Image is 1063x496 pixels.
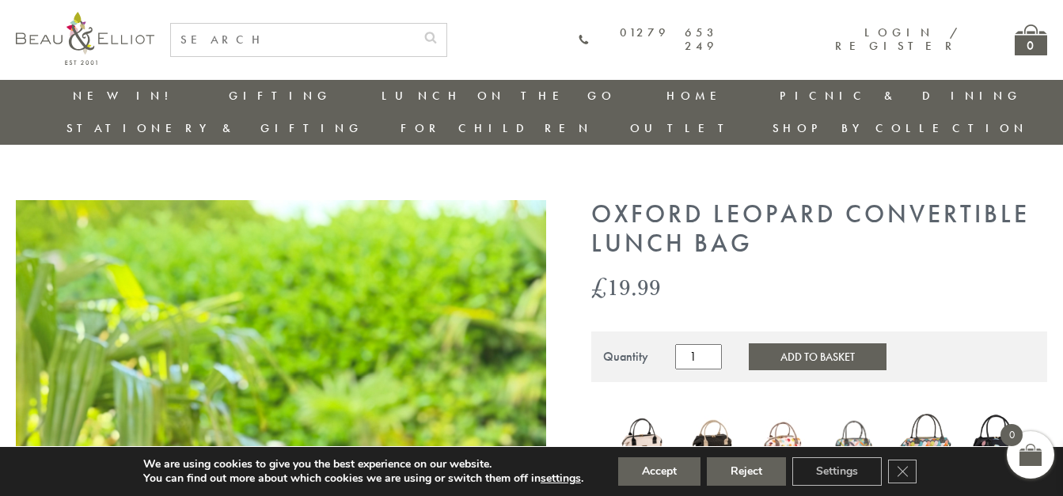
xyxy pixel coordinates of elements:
a: 0 [1015,25,1047,55]
p: You can find out more about which cookies we are using or switch them off in . [143,471,583,486]
a: Login / Register [835,25,959,54]
input: Product quantity [675,344,721,369]
button: Accept [618,457,700,486]
span: £ [591,271,607,303]
h1: Oxford Leopard Convertible Lunch Bag [591,200,1047,259]
span: 0 [1000,424,1023,446]
bdi: 19.99 [591,271,661,303]
img: Emily convertible lunch bag [969,406,1023,480]
a: Emily convertible lunch bag [969,406,1023,483]
a: Shop by collection [773,120,1028,136]
input: SEARCH [171,24,415,56]
a: Home [666,88,730,104]
a: Outlet [630,120,735,136]
a: Picnic & Dining [780,88,1022,104]
a: Carnaby eclipse convertible lunch bag [898,408,952,482]
a: Gifting [229,88,332,104]
p: We are using cookies to give you the best experience on our website. [143,457,583,471]
a: Stationery & Gifting [66,120,363,136]
button: settings [541,471,581,486]
a: Lunch On The Go [382,88,616,104]
button: Reject [707,457,786,486]
a: For Children [401,120,593,136]
img: logo [16,12,154,65]
img: Carnaby eclipse convertible lunch bag [898,408,952,478]
a: 01279 653 249 [579,26,718,54]
button: Add to Basket [749,343,886,370]
button: Close GDPR Cookie Banner [888,460,917,483]
div: Quantity [603,350,648,364]
button: Settings [792,457,882,486]
a: New in! [73,88,179,104]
